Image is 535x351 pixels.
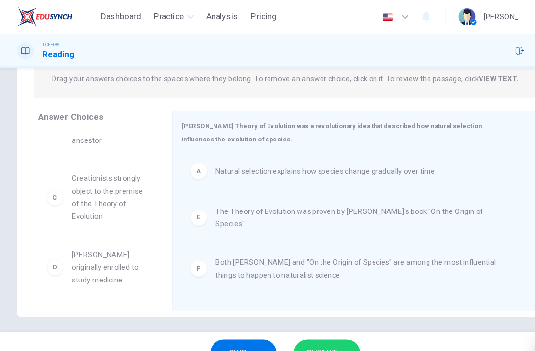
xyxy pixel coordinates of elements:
div: A [178,152,194,168]
button: Dashboard [91,7,136,25]
a: EduSynch logo [16,6,91,26]
span: SUBMIT [287,324,316,338]
button: Practice [140,7,186,25]
div: ANatural selection explains how species change gradually over time [170,144,487,176]
span: Analysis [194,10,223,22]
img: EduSynch logo [16,6,68,26]
span: The Theory of Evolution was proven by [PERSON_NAME]'s book "On the Origin of Species" [202,192,480,216]
span: Dashboard [95,10,132,22]
button: Analysis [190,7,227,25]
div: D [44,243,59,259]
strong: VIEW TEXT. [449,70,486,78]
span: Practice [144,10,173,22]
button: Pricing [231,7,264,25]
span: Creationists strongly object to the premise of the Theory of Evolution [67,161,138,209]
img: Profile picture [430,8,446,24]
span: SKIP [214,324,232,338]
span: [PERSON_NAME] Theory of Evolution was a revolutionary idea that described how natural selection i... [170,115,452,134]
div: D[PERSON_NAME] originally enrolled to study medicine [36,225,146,277]
button: SUBMIT [275,318,338,344]
h1: Reading [40,45,70,57]
div: F [178,244,194,260]
div: Open Intercom Messenger [501,317,525,341]
img: en [358,12,370,20]
p: Drag your answers choices to the spaces where they belong. To remove an answer choice, click on i... [49,70,486,78]
div: [PERSON_NAME] [454,10,491,22]
span: Natural selection explains how species change gradually over time [202,154,408,166]
button: SKIP [197,318,260,344]
span: [PERSON_NAME] originally enrolled to study medicine [67,233,138,269]
div: EThe Theory of Evolution was proven by [PERSON_NAME]'s book "On the Origin of Species" [170,184,487,224]
div: CCreationists strongly object to the premise of the Theory of Evolution [36,153,146,217]
span: Both [PERSON_NAME] and "On the Origin of Species" are among the most influential things to happen... [202,240,480,264]
div: E [178,196,194,212]
span: Answer Choices [36,105,97,114]
span: Pricing [235,10,260,22]
span: TOEFL® [40,38,55,45]
div: C [44,177,59,193]
div: FBoth [PERSON_NAME] and "On the Origin of Species" are among the most influential things to happe... [170,232,487,272]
